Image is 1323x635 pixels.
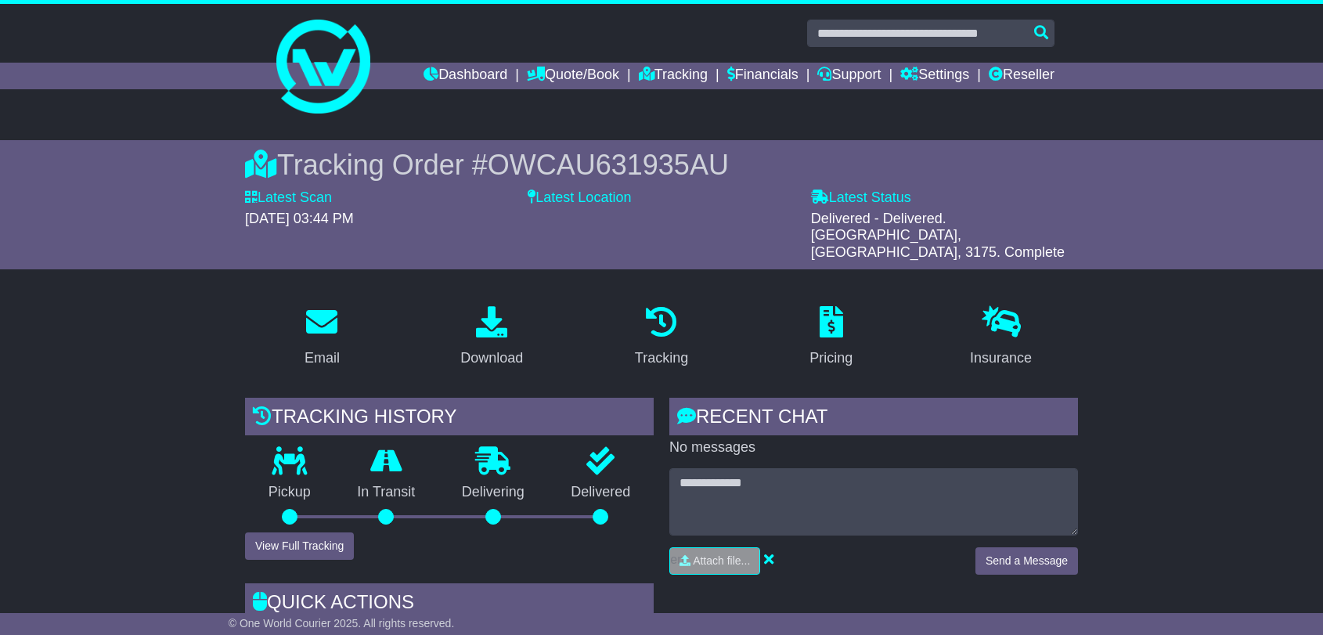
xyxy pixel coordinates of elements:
[528,189,631,207] label: Latest Location
[625,301,698,374] a: Tracking
[334,484,439,501] p: In Transit
[900,63,969,89] a: Settings
[229,617,455,630] span: © One World Courier 2025. All rights reserved.
[450,301,533,374] a: Download
[438,484,548,501] p: Delivering
[669,439,1078,456] p: No messages
[460,348,523,369] div: Download
[989,63,1054,89] a: Reseller
[811,211,1065,260] span: Delivered - Delivered. [GEOGRAPHIC_DATA], [GEOGRAPHIC_DATA], 3175. Complete
[639,63,708,89] a: Tracking
[245,484,334,501] p: Pickup
[817,63,881,89] a: Support
[488,149,729,181] span: OWCAU631935AU
[548,484,654,501] p: Delivered
[245,148,1078,182] div: Tracking Order #
[245,398,654,440] div: Tracking history
[635,348,688,369] div: Tracking
[294,301,350,374] a: Email
[305,348,340,369] div: Email
[424,63,507,89] a: Dashboard
[527,63,619,89] a: Quote/Book
[811,189,911,207] label: Latest Status
[669,398,1078,440] div: RECENT CHAT
[960,301,1042,374] a: Insurance
[245,583,654,626] div: Quick Actions
[245,189,332,207] label: Latest Scan
[970,348,1032,369] div: Insurance
[245,532,354,560] button: View Full Tracking
[245,211,354,226] span: [DATE] 03:44 PM
[975,547,1078,575] button: Send a Message
[799,301,863,374] a: Pricing
[727,63,798,89] a: Financials
[809,348,853,369] div: Pricing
